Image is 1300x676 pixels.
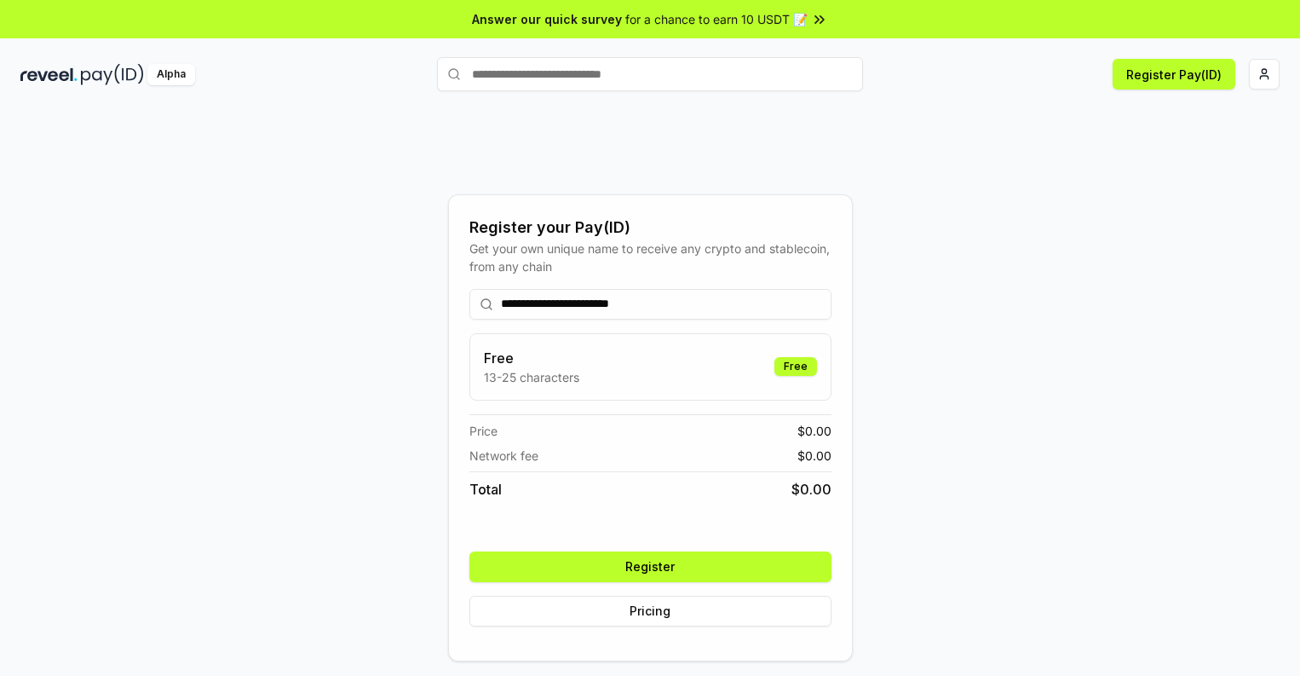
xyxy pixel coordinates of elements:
[469,596,831,627] button: Pricing
[797,447,831,465] span: $ 0.00
[1113,59,1235,90] button: Register Pay(ID)
[472,10,622,28] span: Answer our quick survey
[484,368,579,386] p: 13-25 characters
[469,422,498,440] span: Price
[791,479,831,500] span: $ 0.00
[20,64,78,85] img: reveel_dark
[484,348,579,368] h3: Free
[469,479,502,500] span: Total
[774,357,817,376] div: Free
[469,240,831,275] div: Get your own unique name to receive any crypto and stablecoin, from any chain
[469,447,538,465] span: Network fee
[147,64,195,85] div: Alpha
[469,216,831,240] div: Register your Pay(ID)
[797,422,831,440] span: $ 0.00
[625,10,808,28] span: for a chance to earn 10 USDT 📝
[469,552,831,582] button: Register
[81,64,144,85] img: pay_id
